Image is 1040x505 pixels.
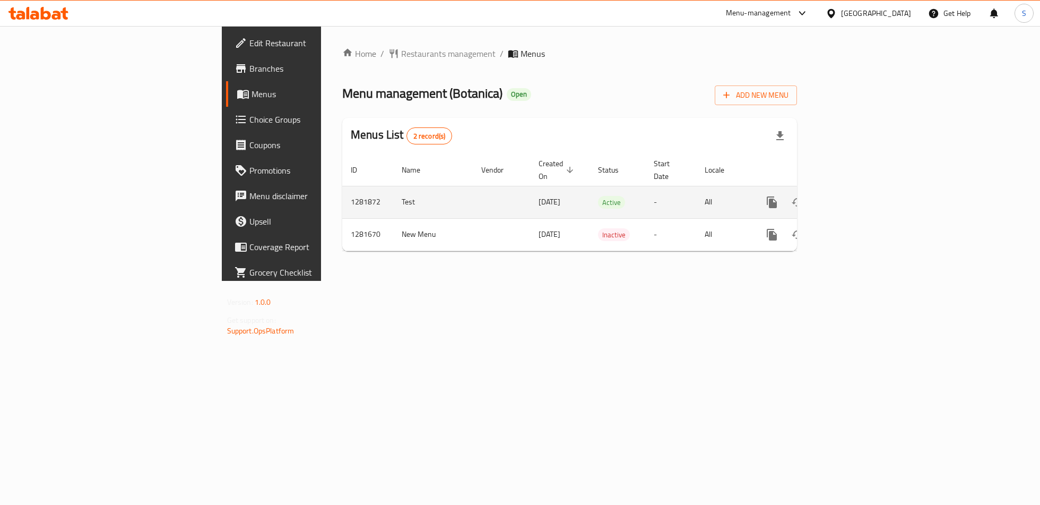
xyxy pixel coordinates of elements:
[393,186,473,218] td: Test
[252,88,387,100] span: Menus
[705,164,738,176] span: Locale
[715,85,797,105] button: Add New Menu
[402,164,434,176] span: Name
[342,81,502,105] span: Menu management ( Botanica )
[342,154,870,251] table: enhanced table
[227,313,276,327] span: Get support on:
[751,154,870,186] th: Actions
[226,260,395,285] a: Grocery Checklist
[1022,7,1026,19] span: S
[507,90,531,99] span: Open
[654,157,683,183] span: Start Date
[249,113,387,126] span: Choice Groups
[249,190,387,202] span: Menu disclaimer
[393,218,473,251] td: New Menu
[351,127,452,144] h2: Menus List
[407,131,452,141] span: 2 record(s)
[696,218,751,251] td: All
[342,47,797,60] nav: breadcrumb
[598,229,630,241] span: Inactive
[226,30,395,56] a: Edit Restaurant
[226,234,395,260] a: Coverage Report
[226,56,395,81] a: Branches
[539,195,560,209] span: [DATE]
[507,88,531,101] div: Open
[255,295,271,309] span: 1.0.0
[249,62,387,75] span: Branches
[249,139,387,151] span: Coupons
[227,295,253,309] span: Version:
[598,164,632,176] span: Status
[406,127,453,144] div: Total records count
[767,123,793,149] div: Export file
[539,227,560,241] span: [DATE]
[759,222,785,247] button: more
[521,47,545,60] span: Menus
[249,241,387,253] span: Coverage Report
[598,228,630,241] div: Inactive
[500,47,504,60] li: /
[401,47,496,60] span: Restaurants management
[645,218,696,251] td: -
[785,222,810,247] button: Change Status
[726,7,791,20] div: Menu-management
[226,183,395,209] a: Menu disclaimer
[388,47,496,60] a: Restaurants management
[785,190,810,215] button: Change Status
[539,157,577,183] span: Created On
[841,7,911,19] div: [GEOGRAPHIC_DATA]
[249,215,387,228] span: Upsell
[226,158,395,183] a: Promotions
[759,190,785,215] button: more
[226,81,395,107] a: Menus
[226,107,395,132] a: Choice Groups
[227,324,294,338] a: Support.OpsPlatform
[249,164,387,177] span: Promotions
[481,164,517,176] span: Vendor
[645,186,696,218] td: -
[249,266,387,279] span: Grocery Checklist
[598,196,625,209] span: Active
[723,89,788,102] span: Add New Menu
[696,186,751,218] td: All
[226,209,395,234] a: Upsell
[351,164,371,176] span: ID
[226,132,395,158] a: Coupons
[249,37,387,49] span: Edit Restaurant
